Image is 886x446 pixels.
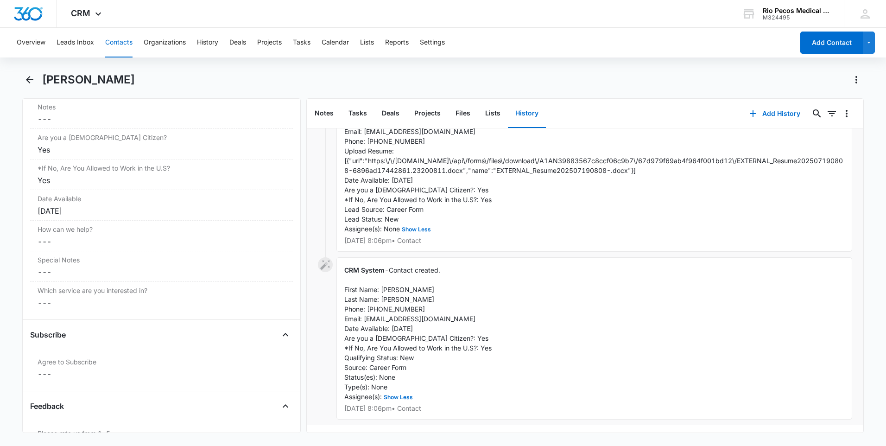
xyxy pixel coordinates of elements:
button: Add History [740,102,810,125]
button: Projects [407,99,448,128]
button: Overview [17,28,45,57]
button: History [197,28,218,57]
button: Search... [810,106,824,121]
button: Show Less [400,227,433,232]
dd: --- [38,297,285,308]
div: account name [763,7,830,14]
h4: Feedback [30,401,64,412]
div: [DATE] [38,205,285,217]
div: *If No, Are You Allowed to Work in the U.S?Yes [30,159,293,190]
div: Are you a [DEMOGRAPHIC_DATA] Citizen?Yes [30,129,293,159]
h4: Subscribe [30,329,66,340]
div: Date Available[DATE] [30,190,293,221]
label: Agree to Subscribe [38,357,285,367]
button: Contacts [105,28,133,57]
div: Which service are you interested in?--- [30,282,293,312]
button: Tasks [341,99,374,128]
button: Leads Inbox [57,28,94,57]
button: Settings [420,28,445,57]
button: Overflow Menu [839,106,854,121]
div: - [336,257,852,420]
p: [DATE] 8:06pm • Contact [344,405,844,412]
label: Are you a [DEMOGRAPHIC_DATA] Citizen? [38,133,285,142]
label: Date Available [38,194,285,204]
button: Calendar [322,28,349,57]
div: - [336,89,852,252]
span: CRM [71,8,90,18]
button: Lists [478,99,508,128]
label: *If No, Are You Allowed to Work in the U.S? [38,163,285,173]
dd: --- [38,369,285,380]
span: Contact created. First Name: [PERSON_NAME] Last Name: [PERSON_NAME] Phone: [PHONE_NUMBER] Email: ... [344,266,492,401]
button: Show Less [382,395,415,400]
h1: [PERSON_NAME] [42,73,135,87]
label: How can we help? [38,224,285,234]
button: Organizations [144,28,186,57]
button: Close [278,399,293,414]
button: Back [22,72,37,87]
button: Deals [374,99,407,128]
label: Special Notes [38,255,285,265]
label: Notes [38,102,285,112]
p: [DATE] 8:06pm • Contact [344,237,844,244]
dd: --- [38,114,285,125]
button: Filters [824,106,839,121]
div: Notes--- [30,98,293,129]
button: Reports [385,28,409,57]
div: Special Notes--- [30,251,293,282]
div: Agree to Subscribe--- [30,353,293,383]
button: Actions [849,72,864,87]
dd: --- [38,267,285,278]
button: Close [278,327,293,342]
label: Please rate us from 1-5 [38,428,285,438]
label: Which service are you interested in? [38,286,285,295]
button: Tasks [293,28,310,57]
button: Notes [307,99,341,128]
div: Yes [38,144,285,155]
dd: --- [38,236,285,247]
div: How can we help?--- [30,221,293,251]
button: Projects [257,28,282,57]
div: Yes [38,175,285,186]
div: account id [763,14,830,21]
button: History [508,99,546,128]
button: Lists [360,28,374,57]
span: CRM System [344,266,385,274]
button: Add Contact [800,32,863,54]
button: Files [448,99,478,128]
button: Deals [229,28,246,57]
